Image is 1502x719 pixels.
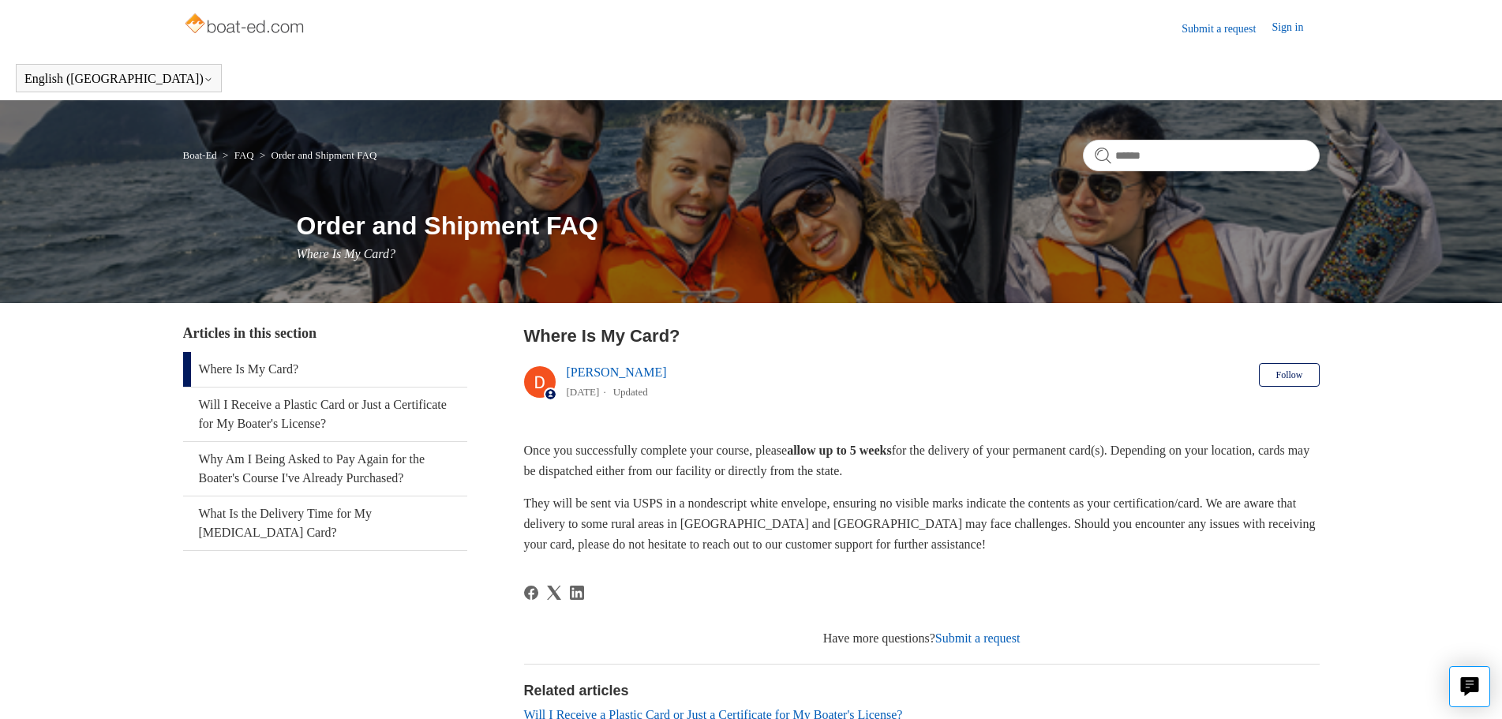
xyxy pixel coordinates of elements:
[1083,140,1320,171] input: Search
[567,365,667,379] a: [PERSON_NAME]
[234,149,254,161] a: FAQ
[219,149,257,161] li: FAQ
[272,149,377,161] a: Order and Shipment FAQ
[524,440,1320,481] p: Once you successfully complete your course, please for the delivery of your permanent card(s). De...
[297,207,1320,245] h1: Order and Shipment FAQ
[257,149,376,161] li: Order and Shipment FAQ
[1449,666,1490,707] button: Live chat
[1272,19,1319,38] a: Sign in
[1259,363,1319,387] button: Follow Article
[183,325,317,341] span: Articles in this section
[183,352,467,387] a: Where Is My Card?
[183,496,467,550] a: What Is the Delivery Time for My [MEDICAL_DATA] Card?
[183,388,467,441] a: Will I Receive a Plastic Card or Just a Certificate for My Boater's License?
[935,631,1021,645] a: Submit a request
[524,493,1320,554] p: They will be sent via USPS in a nondescript white envelope, ensuring no visible marks indicate th...
[183,442,467,496] a: Why Am I Being Asked to Pay Again for the Boater's Course I've Already Purchased?
[787,444,891,457] strong: allow up to 5 weeks
[1182,21,1272,37] a: Submit a request
[183,149,217,161] a: Boat-Ed
[524,586,538,600] svg: Share this page on Facebook
[547,586,561,600] a: X Corp
[524,586,538,600] a: Facebook
[570,586,584,600] a: LinkedIn
[613,386,648,398] li: Updated
[524,680,1320,702] h2: Related articles
[183,9,309,41] img: Boat-Ed Help Center home page
[524,323,1320,349] h2: Where Is My Card?
[570,586,584,600] svg: Share this page on LinkedIn
[24,72,213,86] button: English ([GEOGRAPHIC_DATA])
[183,149,220,161] li: Boat-Ed
[547,586,561,600] svg: Share this page on X Corp
[567,386,600,398] time: 04/15/2024, 14:31
[297,247,395,260] span: Where Is My Card?
[524,629,1320,648] div: Have more questions?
